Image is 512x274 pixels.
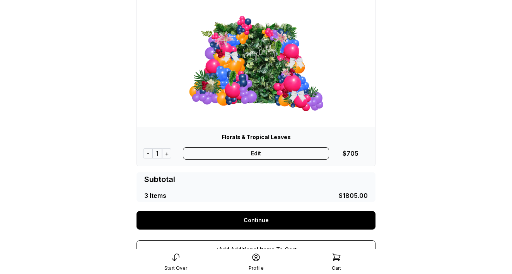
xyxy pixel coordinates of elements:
[183,147,329,160] div: Edit
[144,191,166,200] div: 3 Items
[164,265,187,271] div: Start Over
[143,133,369,141] div: Florals & Tropical Leaves
[343,149,358,158] div: $705
[339,191,368,200] div: $1805.00
[144,174,175,185] div: Subtotal
[137,211,375,230] a: Continue
[181,5,331,121] img: Design with add-ons
[143,148,152,158] div: -
[152,148,162,158] div: 1
[137,240,375,259] div: +Add Additional Items To Cart
[249,265,264,271] div: Profile
[162,148,171,158] div: +
[332,265,341,271] div: Cart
